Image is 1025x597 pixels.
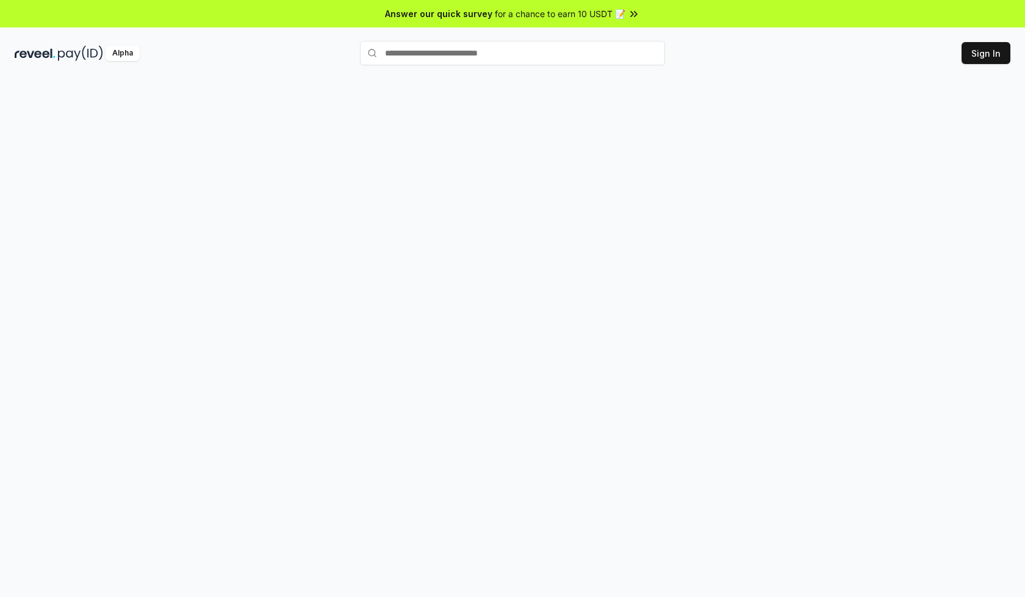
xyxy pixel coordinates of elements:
[106,46,140,61] div: Alpha
[385,7,492,20] span: Answer our quick survey
[962,42,1010,64] button: Sign In
[495,7,625,20] span: for a chance to earn 10 USDT 📝
[58,46,103,61] img: pay_id
[15,46,56,61] img: reveel_dark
